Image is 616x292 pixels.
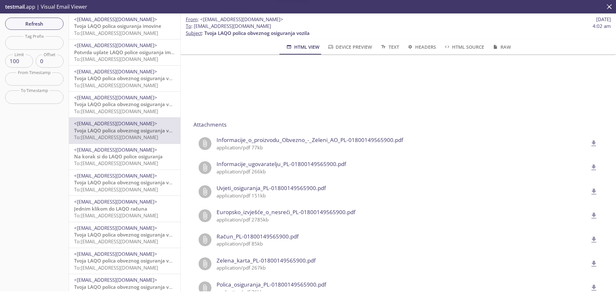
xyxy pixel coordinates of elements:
[74,172,157,179] span: <[EMAIL_ADDRESS][DOMAIN_NAME]>
[586,212,598,218] a: delete
[74,75,179,81] span: Tvoja LAQO polica obveznog osiguranja vozila
[69,170,180,196] div: <[EMAIL_ADDRESS][DOMAIN_NAME]>Tvoja LAQO polica obveznog osiguranja vozilaTo:[EMAIL_ADDRESS][DOMA...
[200,16,283,22] span: <[EMAIL_ADDRESS][DOMAIN_NAME]>
[586,208,602,224] button: delete
[74,284,179,290] span: Tvoja LAQO polica obveznog osiguranja vozila
[596,16,611,23] span: [DATE]
[286,43,319,51] span: HTML View
[217,184,588,192] span: Uvjeti_osiguranja_PL-01800149565900.pdf
[593,23,611,29] span: 4:02 am
[586,140,598,146] a: delete
[586,184,602,200] button: delete
[186,23,271,29] span: : [EMAIL_ADDRESS][DOMAIN_NAME]
[186,23,611,37] p: :
[69,118,180,143] div: <[EMAIL_ADDRESS][DOMAIN_NAME]>Tvoja LAQO polica obveznog osiguranja vozilaTo:[EMAIL_ADDRESS][DOMA...
[74,134,158,140] span: To: [EMAIL_ADDRESS][DOMAIN_NAME]
[186,30,202,36] span: Subject
[380,43,399,51] span: Text
[74,146,157,153] span: <[EMAIL_ADDRESS][DOMAIN_NAME]>
[217,280,588,289] span: Polica_osiguranja_PL-01800149565900.pdf
[193,121,603,129] p: Attachments
[74,277,157,283] span: <[EMAIL_ADDRESS][DOMAIN_NAME]>
[74,56,158,62] span: To: [EMAIL_ADDRESS][DOMAIN_NAME]
[74,212,158,219] span: To: [EMAIL_ADDRESS][DOMAIN_NAME]
[74,205,147,212] span: Jednim klikom do LAQO računa
[74,179,179,186] span: Tvoja LAQO polica obveznog osiguranja vozila
[74,68,157,75] span: <[EMAIL_ADDRESS][DOMAIN_NAME]>
[74,120,157,127] span: <[EMAIL_ADDRESS][DOMAIN_NAME]>
[69,39,180,65] div: <[EMAIL_ADDRESS][DOMAIN_NAME]>Potvrda uplate LAQO police osiguranja imovineTo:[EMAIL_ADDRESS][DOM...
[586,284,598,290] a: delete
[586,188,598,194] a: delete
[217,136,588,144] span: Informacije_o_proizvodu_Obvezno_-_Zeleni_AO_PL-01800149565900.pdf
[217,144,588,151] p: application/pdf 77kb
[69,144,180,170] div: <[EMAIL_ADDRESS][DOMAIN_NAME]>Na korak si do LAQO police osiguranjaTo:[EMAIL_ADDRESS][DOMAIN_NAME]
[186,16,198,22] span: From
[407,43,436,51] span: Headers
[5,18,64,30] button: Refresh
[74,49,184,55] span: Potvrda uplate LAQO police osiguranja imovine
[74,127,179,134] span: Tvoja LAQO polica obveznog osiguranja vozila
[217,168,588,175] p: application/pdf 266kb
[217,240,588,247] p: application/pdf 85kb
[186,16,283,23] span: :
[69,248,180,274] div: <[EMAIL_ADDRESS][DOMAIN_NAME]>Tvoja LAQO polica obveznog osiguranja vozilaTo:[EMAIL_ADDRESS][DOMA...
[327,43,372,51] span: Device Preview
[5,3,25,10] span: testmail
[74,42,157,48] span: <[EMAIL_ADDRESS][DOMAIN_NAME]>
[217,256,588,265] span: Zelena_karta_PL-01800149565900.pdf
[74,108,158,114] span: To: [EMAIL_ADDRESS][DOMAIN_NAME]
[217,232,588,241] span: Račun_PL-01800149565900.pdf
[74,225,157,231] span: <[EMAIL_ADDRESS][DOMAIN_NAME]>
[217,264,588,271] p: application/pdf 267kb
[74,238,158,245] span: To: [EMAIL_ADDRESS][DOMAIN_NAME]
[492,43,511,51] span: Raw
[444,43,484,51] span: HTML Source
[69,92,180,117] div: <[EMAIL_ADDRESS][DOMAIN_NAME]>Tvoja LAQO polica obveznog osiguranja vozilaTo:[EMAIL_ADDRESS][DOMA...
[217,160,588,168] span: Informacije_ugovaratelju_PL-01800149565900.pdf
[74,30,158,36] span: To: [EMAIL_ADDRESS][DOMAIN_NAME]
[74,186,158,193] span: To: [EMAIL_ADDRESS][DOMAIN_NAME]
[74,257,179,264] span: Tvoja LAQO polica obveznog osiguranja vozila
[74,160,158,166] span: To: [EMAIL_ADDRESS][DOMAIN_NAME]
[74,198,157,205] span: <[EMAIL_ADDRESS][DOMAIN_NAME]>
[217,216,588,223] p: application/pdf 2785kb
[217,208,588,216] span: Europsko_izvješće_o_nesreći_PL-01800149565900.pdf
[586,256,602,272] button: delete
[74,16,157,22] span: <[EMAIL_ADDRESS][DOMAIN_NAME]>
[74,231,179,238] span: Tvoja LAQO polica obveznog osiguranja vozila
[74,94,157,101] span: <[EMAIL_ADDRESS][DOMAIN_NAME]>
[69,13,180,39] div: <[EMAIL_ADDRESS][DOMAIN_NAME]>Tvoja LAQO polica osiguranja imovineTo:[EMAIL_ADDRESS][DOMAIN_NAME]
[586,236,598,242] a: delete
[69,222,180,248] div: <[EMAIL_ADDRESS][DOMAIN_NAME]>Tvoja LAQO polica obveznog osiguranja vozilaTo:[EMAIL_ADDRESS][DOMA...
[69,196,180,221] div: <[EMAIL_ADDRESS][DOMAIN_NAME]>Jednim klikom do LAQO računaTo:[EMAIL_ADDRESS][DOMAIN_NAME]
[217,192,588,199] p: application/pdf 151kb
[74,264,158,271] span: To: [EMAIL_ADDRESS][DOMAIN_NAME]
[74,82,158,88] span: To: [EMAIL_ADDRESS][DOMAIN_NAME]
[586,136,602,152] button: delete
[69,66,180,91] div: <[EMAIL_ADDRESS][DOMAIN_NAME]>Tvoja LAQO polica obveznog osiguranja vozilaTo:[EMAIL_ADDRESS][DOMA...
[586,232,602,248] button: delete
[186,23,191,29] span: To
[586,164,598,170] a: delete
[586,260,598,266] a: delete
[74,251,157,257] span: <[EMAIL_ADDRESS][DOMAIN_NAME]>
[74,101,179,107] span: Tvoja LAQO polica obveznog osiguranja vozila
[586,160,602,176] button: delete
[74,153,163,160] span: Na korak si do LAQO police osiguranja
[204,30,310,36] span: Tvoja LAQO polica obveznog osiguranja vozila
[74,23,161,29] span: Tvoja LAQO polica osiguranja imovine
[10,20,58,28] span: Refresh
